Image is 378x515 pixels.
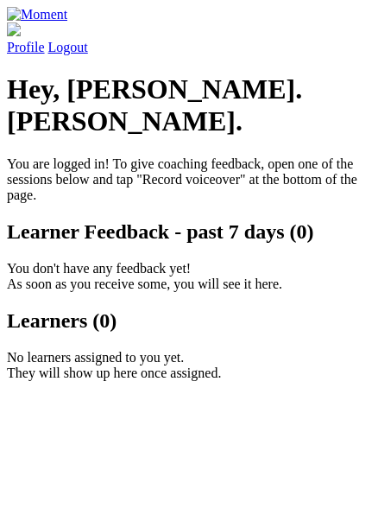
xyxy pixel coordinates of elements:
[7,309,371,333] h2: Learners (0)
[48,40,88,54] a: Logout
[7,350,371,381] p: No learners assigned to you yet. They will show up here once assigned.
[7,7,67,22] img: Moment
[7,220,371,244] h2: Learner Feedback - past 7 days (0)
[7,22,371,54] a: Profile
[7,261,371,292] p: You don't have any feedback yet! As soon as you receive some, you will see it here.
[7,156,371,203] p: You are logged in! To give coaching feedback, open one of the sessions below and tap "Record voic...
[7,73,371,137] h1: Hey, [PERSON_NAME].[PERSON_NAME].
[7,22,21,36] img: default_avatar-b4e2223d03051bc43aaaccfb402a43260a3f17acc7fafc1603fdf008d6cba3c9.png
